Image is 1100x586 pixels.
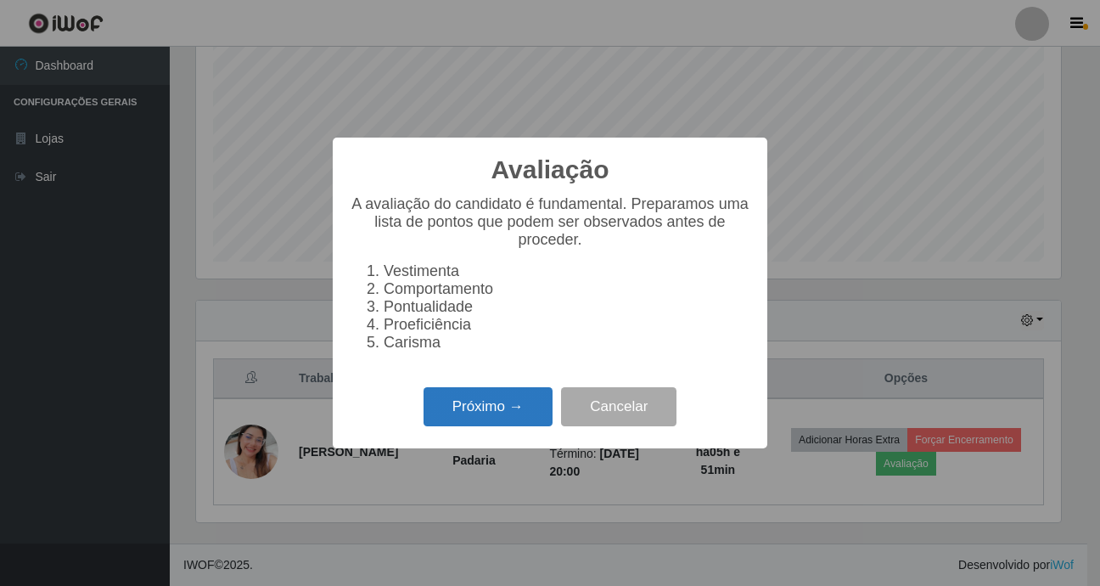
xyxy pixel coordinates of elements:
[384,334,750,352] li: Carisma
[561,387,676,427] button: Cancelar
[384,298,750,316] li: Pontualidade
[384,280,750,298] li: Comportamento
[384,262,750,280] li: Vestimenta
[384,316,750,334] li: Proeficiência
[424,387,553,427] button: Próximo →
[491,155,609,185] h2: Avaliação
[350,195,750,249] p: A avaliação do candidato é fundamental. Preparamos uma lista de pontos que podem ser observados a...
